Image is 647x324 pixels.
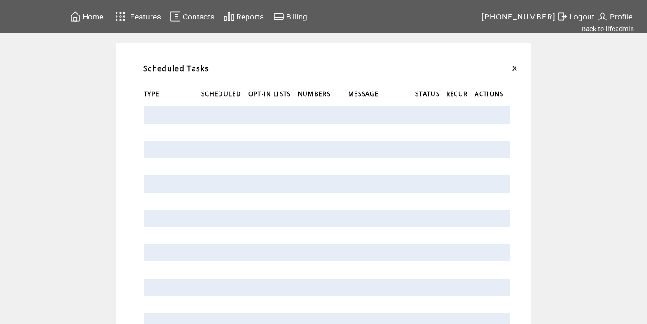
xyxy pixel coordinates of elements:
[446,91,470,96] a: RECUR
[222,10,265,24] a: Reports
[130,12,161,21] span: Features
[143,63,209,73] span: Scheduled Tasks
[183,12,214,21] span: Contacts
[446,87,470,102] span: RECUR
[236,12,264,21] span: Reports
[569,12,594,21] span: Logout
[170,11,181,22] img: contacts.svg
[557,11,568,22] img: exit.svg
[348,91,381,96] a: MESSAGE
[482,12,556,21] span: [PHONE_NUMBER]
[248,91,293,96] a: OPT-IN LISTS
[68,10,105,24] a: Home
[298,87,333,102] span: NUMBERS
[144,91,161,96] a: TYPE
[272,10,309,24] a: Billing
[248,87,293,102] span: OPT-IN LISTS
[415,91,442,96] a: STATUS
[610,12,632,21] span: Profile
[201,91,243,96] a: SCHEDULED
[112,9,128,24] img: features.svg
[555,10,596,24] a: Logout
[596,10,634,24] a: Profile
[224,11,234,22] img: chart.svg
[582,25,634,33] a: Back to lifeadmin
[475,87,506,102] span: ACTIONS
[144,87,161,102] span: TYPE
[286,12,307,21] span: Billing
[415,87,442,102] span: STATUS
[169,10,216,24] a: Contacts
[597,11,608,22] img: profile.svg
[111,8,162,25] a: Features
[70,11,81,22] img: home.svg
[273,11,284,22] img: creidtcard.svg
[83,12,103,21] span: Home
[298,91,333,96] a: NUMBERS
[201,87,243,102] span: SCHEDULED
[348,87,381,102] span: MESSAGE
